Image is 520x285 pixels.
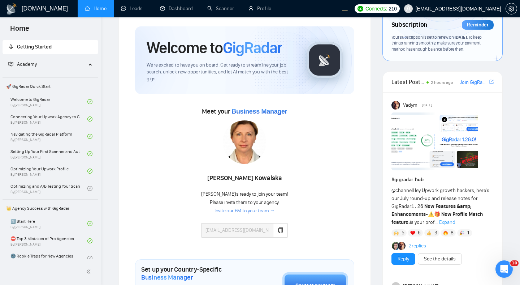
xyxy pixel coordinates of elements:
[510,260,519,266] span: 10
[426,230,432,235] img: 👍
[87,238,92,243] span: check-circle
[17,61,37,67] span: Academy
[428,211,434,217] span: ⚠️
[434,229,437,237] span: 3
[451,229,454,237] span: 8
[147,62,295,82] span: We're excited to have you on board. Get ready to streamline your job search, unlock new opportuni...
[391,19,427,31] span: Subscription
[391,112,478,170] img: F09AC4U7ATU-image.png
[6,3,17,15] img: logo
[210,199,279,205] span: Please invite them to your agency.
[402,229,404,237] span: 5
[8,61,13,67] span: fund-projection-screen
[87,99,92,104] span: check-circle
[307,42,343,78] img: gigradar-logo.png
[87,151,92,156] span: check-circle
[434,211,440,217] span: 🎁
[439,219,455,225] span: Expand
[202,107,287,115] span: Meet your
[392,242,400,250] img: Alex B
[357,6,363,12] img: upwork-logo.png
[8,61,37,67] span: Academy
[10,216,87,231] a: 1️⃣ Start HereBy[PERSON_NAME]
[10,94,87,110] a: Welcome to GigRadarBy[PERSON_NAME]
[10,111,87,127] a: Connecting Your Upwork Agency to GigRadarBy[PERSON_NAME]
[86,268,93,275] span: double-left
[10,146,87,162] a: Setting Up Your First Scanner and Auto-BidderBy[PERSON_NAME]
[87,256,92,261] span: check-circle
[365,5,387,13] span: Connects:
[455,34,467,40] span: [DATE]
[160,5,193,12] a: dashboardDashboard
[403,101,417,109] span: Vadym
[201,172,288,184] div: [PERSON_NAME] Kowalska
[87,116,92,122] span: check-circle
[201,191,288,197] span: [PERSON_NAME] is ready to join your team!
[424,255,456,263] a: See the details
[273,223,288,238] button: copy
[467,229,469,237] span: 1
[87,221,92,226] span: check-circle
[489,78,494,85] a: export
[3,40,98,54] li: Getting Started
[87,134,92,139] span: check-circle
[278,227,283,233] span: copy
[495,260,513,278] iframe: Intercom live chat
[8,44,13,49] span: rocket
[141,265,246,281] h1: Set up your Country-Specific
[389,5,396,13] span: 210
[506,3,517,14] button: setting
[4,23,35,38] span: Home
[431,80,453,85] span: 2 hours ago
[460,78,488,86] a: Join GigRadar Slack Community
[506,6,517,12] a: setting
[3,79,97,94] span: 🚀 GigRadar Quick Start
[422,102,432,109] span: [DATE]
[394,230,399,235] img: 🙌
[17,44,52,50] span: Getting Started
[10,180,87,196] a: Optimizing and A/B Testing Your Scanner for Better ResultsBy[PERSON_NAME]
[443,230,448,235] img: 🔥
[409,242,426,250] a: 2replies
[391,253,415,265] button: Reply
[147,38,282,58] h1: Welcome to
[85,5,107,12] a: homeHome
[87,186,92,191] span: check-circle
[10,250,87,266] a: 🌚 Rookie Traps for New Agencies
[10,163,87,179] a: Optimizing Your Upwork ProfileBy[PERSON_NAME]
[391,101,400,110] img: Vadym
[418,229,421,237] span: 6
[207,5,234,12] a: searchScanner
[10,233,87,249] a: ⛔ Top 3 Mistakes of Pro AgenciesBy[PERSON_NAME]
[410,230,415,235] img: ❤️
[214,208,275,214] a: Invite our BM to your team →
[398,255,409,263] a: Reply
[141,273,193,281] span: Business Manager
[459,230,464,235] img: 🎉
[391,176,494,184] h1: # gigradar-hub
[391,187,413,193] span: @channel
[391,34,482,52] span: Your subscription is set to renew on . To keep things running smoothly, make sure your payment me...
[87,169,92,174] span: check-circle
[10,128,87,144] a: Navigating the GigRadar PlatformBy[PERSON_NAME]
[223,38,282,58] span: GigRadar
[489,79,494,85] span: export
[121,5,146,12] a: messageLeads
[3,201,97,216] span: 👑 Agency Success with GigRadar
[462,20,494,30] div: Reminder
[391,203,472,217] strong: New Features &amp; Enhancements
[391,77,424,86] span: Latest Posts from the GigRadar Community
[411,204,424,209] code: 1.26
[248,5,271,12] a: userProfile
[223,120,266,164] img: 1705952806691-1.jpg
[418,253,462,265] button: See the details
[391,187,489,225] span: Hey Upwork growth hackers, here's our July round-up and release notes for GigRadar • is your prof...
[406,6,411,11] span: user
[231,108,287,115] span: Business Manager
